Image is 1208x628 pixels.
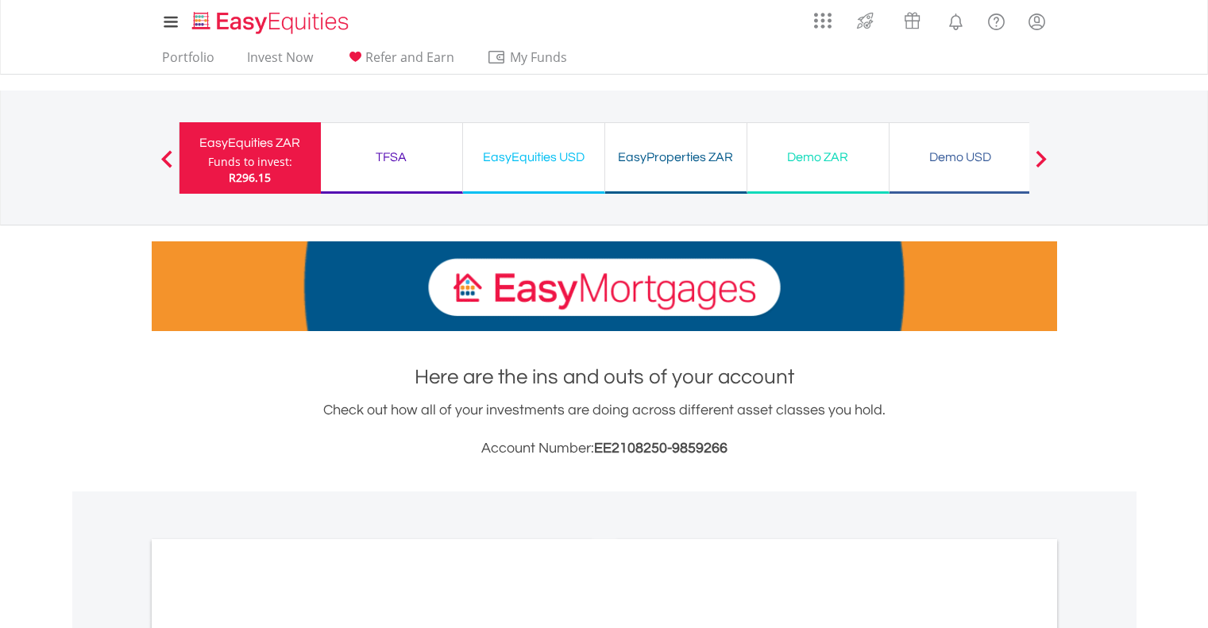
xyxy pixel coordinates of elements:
[189,10,355,36] img: EasyEquities_Logo.png
[330,146,453,168] div: TFSA
[365,48,454,66] span: Refer and Earn
[152,363,1057,391] h1: Here are the ins and outs of your account
[852,8,878,33] img: thrive-v2.svg
[189,132,311,154] div: EasyEquities ZAR
[889,4,936,33] a: Vouchers
[1025,158,1057,174] button: Next
[186,4,355,36] a: Home page
[152,437,1057,460] h3: Account Number:
[936,4,976,36] a: Notifications
[229,170,271,185] span: R296.15
[804,4,842,29] a: AppsGrid
[899,8,925,33] img: vouchers-v2.svg
[899,146,1021,168] div: Demo USD
[156,49,221,74] a: Portfolio
[814,12,832,29] img: grid-menu-icon.svg
[487,47,591,67] span: My Funds
[473,146,595,168] div: EasyEquities USD
[976,4,1017,36] a: FAQ's and Support
[241,49,319,74] a: Invest Now
[152,399,1057,460] div: Check out how all of your investments are doing across different asset classes you hold.
[339,49,461,74] a: Refer and Earn
[152,241,1057,331] img: EasyMortage Promotion Banner
[594,441,728,456] span: EE2108250-9859266
[208,154,292,170] div: Funds to invest:
[615,146,737,168] div: EasyProperties ZAR
[757,146,879,168] div: Demo ZAR
[151,158,183,174] button: Previous
[1017,4,1057,39] a: My Profile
